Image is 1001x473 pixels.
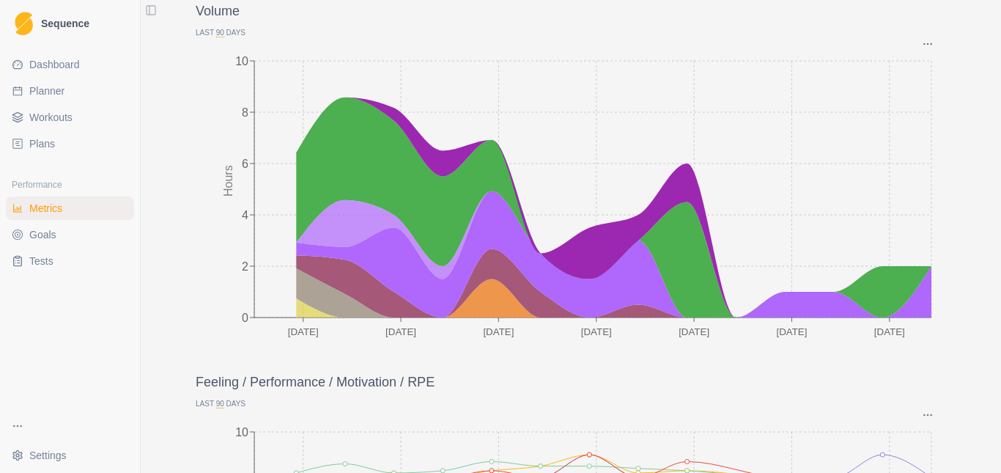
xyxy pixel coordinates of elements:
[6,444,134,467] button: Settings
[6,223,134,246] a: Goals
[15,12,33,36] img: Logo
[196,27,946,38] p: Last Days
[196,398,946,409] p: Last Days
[235,425,248,438] tspan: 10
[29,136,55,151] span: Plans
[921,38,934,50] button: Options
[6,132,134,155] a: Plans
[483,326,514,337] text: [DATE]
[196,373,946,392] p: Feeling / Performance / Motivation / RPE
[874,326,905,337] text: [DATE]
[29,201,62,216] span: Metrics
[242,157,248,169] tspan: 6
[921,409,934,421] button: Options
[242,260,248,272] tspan: 2
[6,53,134,76] a: Dashboard
[242,106,248,118] tspan: 8
[196,1,946,21] p: Volume
[6,6,134,41] a: LogoSequence
[216,29,224,37] span: 90
[385,326,416,337] text: [DATE]
[6,173,134,197] div: Performance
[777,326,808,337] text: [DATE]
[242,208,248,221] tspan: 4
[242,311,248,323] tspan: 0
[41,18,89,29] span: Sequence
[6,249,134,273] a: Tests
[29,57,80,72] span: Dashboard
[6,106,134,129] a: Workouts
[6,197,134,220] a: Metrics
[235,54,248,67] tspan: 10
[29,84,64,98] span: Planner
[29,254,53,268] span: Tests
[216,400,224,408] span: 90
[29,227,56,242] span: Goals
[288,326,319,337] text: [DATE]
[581,326,612,337] text: [DATE]
[679,326,709,337] text: [DATE]
[29,110,73,125] span: Workouts
[222,165,234,197] tspan: Hours
[6,79,134,103] a: Planner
